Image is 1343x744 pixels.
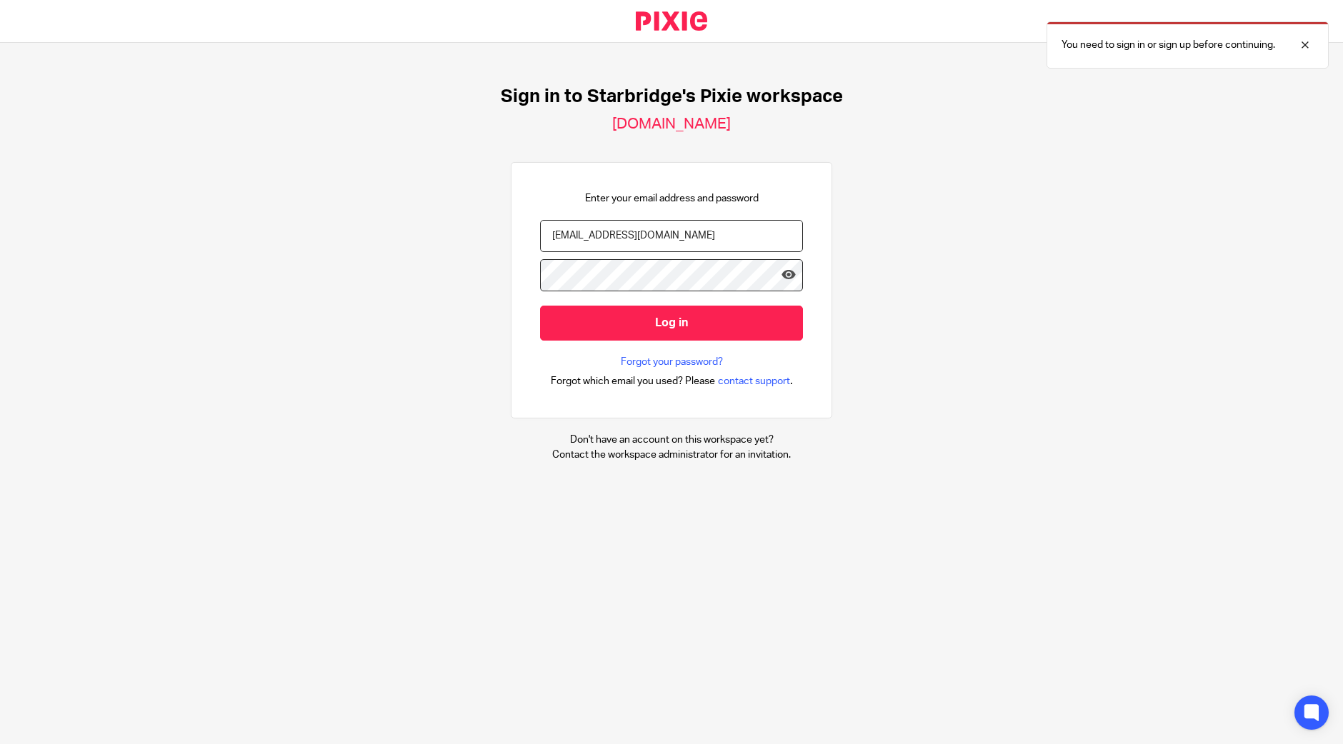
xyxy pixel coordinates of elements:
[612,115,731,134] h2: [DOMAIN_NAME]
[621,355,723,369] a: Forgot your password?
[552,433,791,447] p: Don't have an account on this workspace yet?
[551,373,793,389] div: .
[718,374,790,388] span: contact support
[540,220,803,252] input: name@example.com
[501,86,843,108] h1: Sign in to Starbridge's Pixie workspace
[585,191,759,206] p: Enter your email address and password
[1062,38,1275,52] p: You need to sign in or sign up before continuing.
[540,306,803,341] input: Log in
[551,374,715,388] span: Forgot which email you used? Please
[552,448,791,462] p: Contact the workspace administrator for an invitation.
